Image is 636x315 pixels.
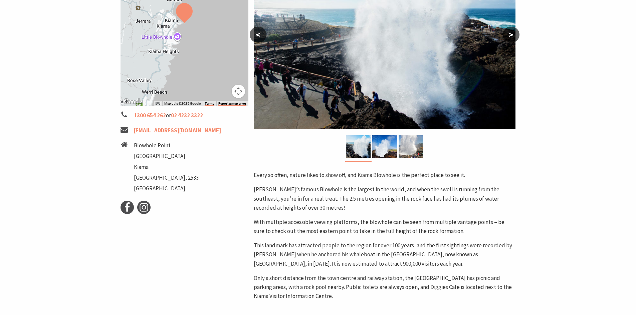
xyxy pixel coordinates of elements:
a: Report a map error [218,102,246,106]
button: Keyboard shortcuts [156,101,160,106]
a: Open this area in Google Maps (opens a new window) [122,97,144,106]
p: With multiple accessible viewing platforms, the blowhole can be seen from multiple vantage points... [254,218,515,236]
li: Kiama [134,163,199,172]
img: Kiama Blowhole [399,135,423,158]
a: 02 4232 3322 [171,112,203,119]
li: [GEOGRAPHIC_DATA], 2533 [134,173,199,182]
img: Close up of the Kiama Blowhole [346,135,371,158]
a: [EMAIL_ADDRESS][DOMAIN_NAME] [134,127,221,134]
li: [GEOGRAPHIC_DATA] [134,184,199,193]
p: Every so often, nature likes to show off, and Kiama Blowhole is the perfect place to see it. [254,171,515,180]
button: > [503,27,519,43]
p: Only a short distance from the town centre and railway station, the [GEOGRAPHIC_DATA] has picnic ... [254,274,515,301]
button: < [250,27,266,43]
button: Map camera controls [232,85,245,98]
p: This landmark has attracted people to the region for over 100 years, and the first sightings were... [254,241,515,268]
li: Blowhole Point [134,141,199,150]
li: [GEOGRAPHIC_DATA] [134,152,199,161]
p: [PERSON_NAME]’s famous Blowhole is the largest in the world, and when the swell is running from t... [254,185,515,212]
img: Kiama Blowhole [372,135,397,158]
img: Google [122,97,144,106]
li: or [121,111,249,120]
a: Terms (opens in new tab) [205,102,214,106]
span: Map data ©2025 Google [164,102,201,105]
a: 1300 654 262 [134,112,166,119]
